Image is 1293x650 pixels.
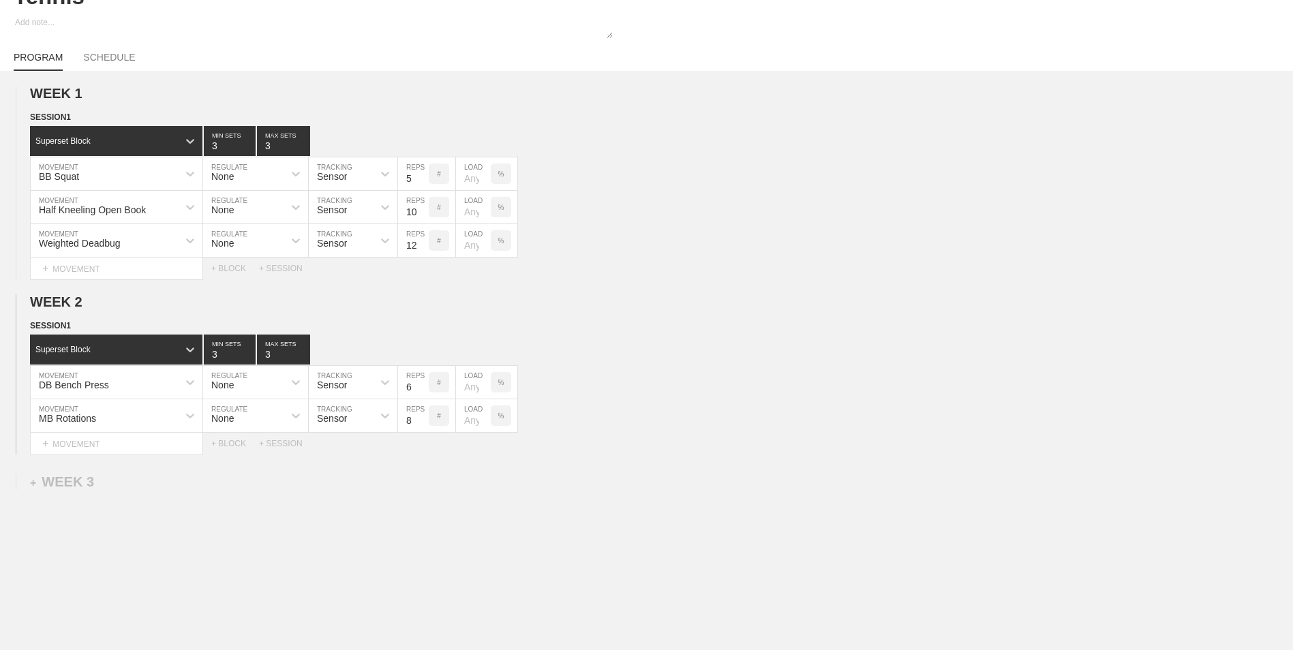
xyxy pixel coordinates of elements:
[30,294,82,309] span: WEEK 2
[259,439,314,448] div: + SESSION
[39,380,109,390] div: DB Bench Press
[30,477,36,489] span: +
[30,474,94,490] div: WEEK 3
[257,335,310,365] input: None
[30,258,203,280] div: MOVEMENT
[498,237,504,245] p: %
[14,52,63,71] a: PROGRAM
[498,412,504,420] p: %
[456,399,491,432] input: Any
[437,204,441,211] p: #
[211,264,259,273] div: + BLOCK
[30,112,71,122] span: SESSION 1
[39,413,96,424] div: MB Rotations
[498,204,504,211] p: %
[259,264,314,273] div: + SESSION
[437,170,441,178] p: #
[456,157,491,190] input: Any
[437,237,441,245] p: #
[317,380,347,390] div: Sensor
[1225,585,1293,650] iframe: Chat Widget
[498,379,504,386] p: %
[42,437,48,449] span: +
[35,345,91,354] div: Superset Block
[83,52,135,69] a: SCHEDULE
[317,238,347,249] div: Sensor
[456,366,491,399] input: Any
[257,126,310,156] input: None
[437,379,441,386] p: #
[317,171,347,182] div: Sensor
[30,433,203,455] div: MOVEMENT
[30,86,82,101] span: WEEK 1
[211,439,259,448] div: + BLOCK
[211,238,234,249] div: None
[211,380,234,390] div: None
[317,204,347,215] div: Sensor
[211,171,234,182] div: None
[456,191,491,223] input: Any
[211,204,234,215] div: None
[39,204,146,215] div: Half Kneeling Open Book
[39,238,121,249] div: Weighted Deadbug
[437,412,441,420] p: #
[39,171,79,182] div: BB Squat
[35,136,91,146] div: Superset Block
[456,224,491,257] input: Any
[498,170,504,178] p: %
[30,321,71,330] span: SESSION 1
[211,413,234,424] div: None
[317,413,347,424] div: Sensor
[42,262,48,274] span: +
